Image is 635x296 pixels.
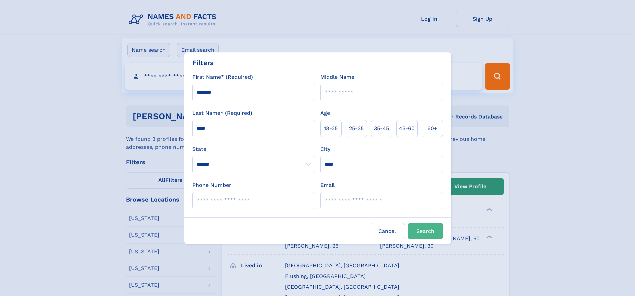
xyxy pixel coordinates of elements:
label: Cancel [370,223,405,239]
span: 35‑45 [374,124,389,132]
button: Search [408,223,443,239]
div: Filters [192,58,214,68]
label: City [320,145,330,153]
span: 45‑60 [399,124,415,132]
label: Email [320,181,335,189]
label: State [192,145,315,153]
span: 60+ [427,124,437,132]
label: Phone Number [192,181,231,189]
label: First Name* (Required) [192,73,253,81]
label: Age [320,109,330,117]
label: Last Name* (Required) [192,109,252,117]
span: 25‑35 [349,124,364,132]
span: 18‑25 [324,124,338,132]
label: Middle Name [320,73,354,81]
